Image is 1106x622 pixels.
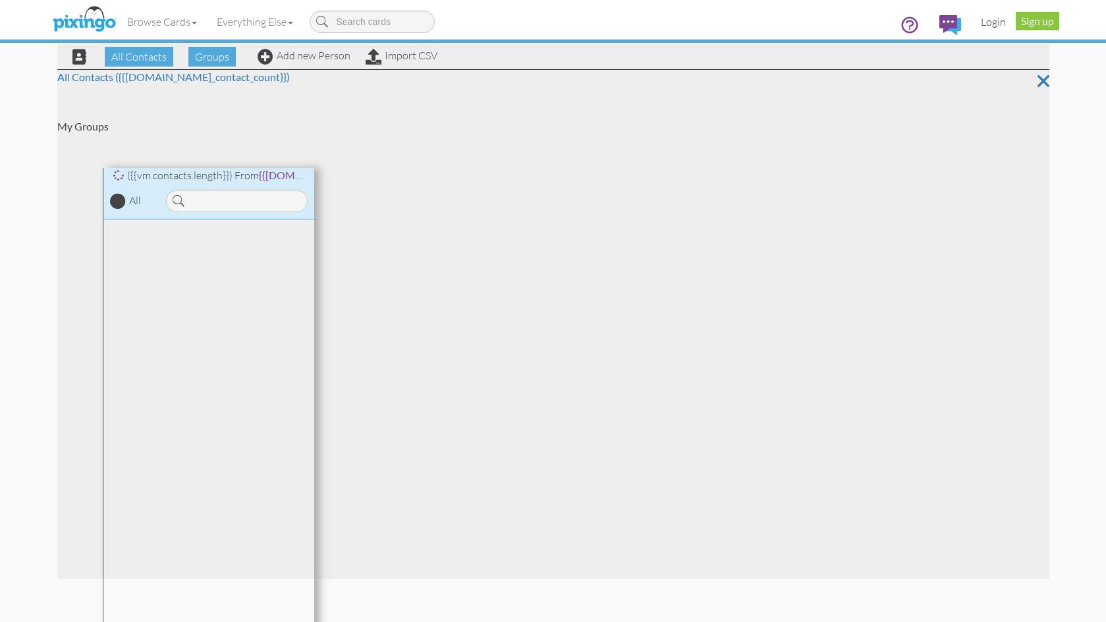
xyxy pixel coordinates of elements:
a: Sign up [1016,12,1059,30]
a: Login [971,5,1016,38]
a: Add new Person [258,49,350,62]
span: {{[DOMAIN_NAME]_name}} [259,169,387,182]
img: comments.svg [939,15,961,35]
div: All [129,193,141,208]
span: All Contacts [105,47,173,67]
a: Browse Cards [117,5,207,38]
a: Everything Else [207,5,303,38]
iframe: Chat [1105,621,1106,622]
span: Groups [188,47,236,67]
input: Search cards [310,11,435,33]
img: pixingo logo [49,3,119,36]
a: All Contacts ({{[DOMAIN_NAME]_contact_count}}) [57,71,290,83]
strong: My Groups [57,120,109,132]
div: ({{vm.contacts.length}}) From [103,168,314,183]
a: Import CSV [366,49,437,62]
